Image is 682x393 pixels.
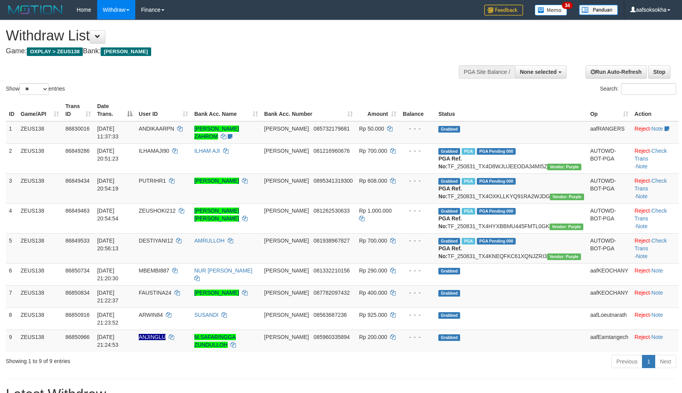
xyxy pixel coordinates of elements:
[635,238,667,252] a: Check Trans
[65,148,89,154] span: 86849286
[403,267,432,274] div: - - -
[635,126,650,132] a: Reject
[314,334,350,340] span: Copy 085960335894 to clipboard
[477,178,516,185] span: PGA Pending
[631,173,679,203] td: · ·
[65,126,89,132] span: 86830016
[139,208,176,214] span: ZEUSHOKI212
[194,334,236,348] a: M.SAFARINGGA ZUNDULLOH
[435,173,587,203] td: TF_250831_TX4OXKLLKYQ91RA2WJDG
[136,99,191,121] th: User ID: activate to sort column ascending
[587,173,631,203] td: AUTOWD-BOT-PGA
[359,148,387,154] span: Rp 700.000
[403,333,432,341] div: - - -
[631,203,679,233] td: · ·
[631,330,679,352] td: ·
[435,203,587,233] td: TF_250831_TX4HYXBBMU445FMTL0GK
[6,47,447,55] h4: Game: Bank:
[139,334,166,340] span: Nama rekening ada tanda titik/strip, harap diedit
[587,330,631,352] td: aafEamtangech
[550,194,584,200] span: Vendor URL: https://trx4.1velocity.biz
[635,148,667,162] a: Check Trans
[314,312,347,318] span: Copy 08563687236 to clipboard
[651,126,663,132] a: Note
[17,285,62,307] td: ZEUS138
[264,334,309,340] span: [PERSON_NAME]
[438,126,460,133] span: Grabbed
[359,334,387,340] span: Rp 200.000
[194,267,252,274] a: NUR [PERSON_NAME]
[194,238,225,244] a: AMRULLOH
[264,312,309,318] span: [PERSON_NAME]
[438,215,462,229] b: PGA Ref. No:
[484,5,523,16] img: Feedback.jpg
[359,178,387,184] span: Rp 608.000
[6,99,17,121] th: ID
[6,4,65,16] img: MOTION_logo.png
[651,312,663,318] a: Note
[314,126,350,132] span: Copy 085732179681 to clipboard
[17,263,62,285] td: ZEUS138
[17,307,62,330] td: ZEUS138
[17,233,62,263] td: ZEUS138
[579,5,618,15] img: panduan.png
[191,99,261,121] th: Bank Acc. Name: activate to sort column ascending
[94,99,136,121] th: Date Trans.: activate to sort column descending
[264,178,309,184] span: [PERSON_NAME]
[520,69,557,75] span: None selected
[264,290,309,296] span: [PERSON_NAME]
[462,238,475,245] span: Marked by aafRornrotha
[65,208,89,214] span: 86849463
[635,267,650,274] a: Reject
[403,177,432,185] div: - - -
[642,355,655,368] a: 1
[635,238,650,244] a: Reject
[535,5,567,16] img: Button%20Memo.svg
[635,208,667,222] a: Check Trans
[264,148,309,154] span: [PERSON_NAME]
[635,148,650,154] a: Reject
[477,208,516,215] span: PGA Pending
[435,233,587,263] td: TF_250831_TX4KNEQFKC61XQNJZRI3
[636,193,648,199] a: Note
[477,148,516,155] span: PGA Pending
[139,267,169,274] span: MBEMBI887
[194,126,239,140] a: [PERSON_NAME] ZAHROM
[264,267,309,274] span: [PERSON_NAME]
[438,185,462,199] b: PGA Ref. No:
[438,155,462,169] b: PGA Ref. No:
[403,289,432,297] div: - - -
[17,143,62,173] td: ZEUS138
[547,164,581,170] span: Vendor URL: https://trx4.1velocity.biz
[97,334,119,348] span: [DATE] 21:24:53
[359,238,387,244] span: Rp 700.000
[586,65,647,79] a: Run Auto-Refresh
[314,267,350,274] span: Copy 081332210156 to clipboard
[19,83,49,95] select: Showentries
[399,99,435,121] th: Balance
[359,267,387,274] span: Rp 290.000
[635,178,667,192] a: Check Trans
[139,126,174,132] span: ANDIKAARPN
[139,178,166,184] span: PUTRIHR1
[635,334,650,340] a: Reject
[194,148,220,154] a: ILHAM AJI
[562,2,572,9] span: 34
[97,148,119,162] span: [DATE] 20:51:23
[587,285,631,307] td: aafKEOCHANY
[403,147,432,155] div: - - -
[635,312,650,318] a: Reject
[631,307,679,330] td: ·
[6,203,17,233] td: 4
[65,312,89,318] span: 86850916
[587,263,631,285] td: aafKEOCHANY
[359,208,392,214] span: Rp 1.000.000
[587,121,631,144] td: aafRANGERS
[648,65,670,79] a: Stop
[359,126,384,132] span: Rp 50.000
[631,99,679,121] th: Action
[97,178,119,192] span: [DATE] 20:54:19
[97,267,119,281] span: [DATE] 21:20:30
[438,245,462,259] b: PGA Ref. No:
[139,290,171,296] span: FAUSTINA24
